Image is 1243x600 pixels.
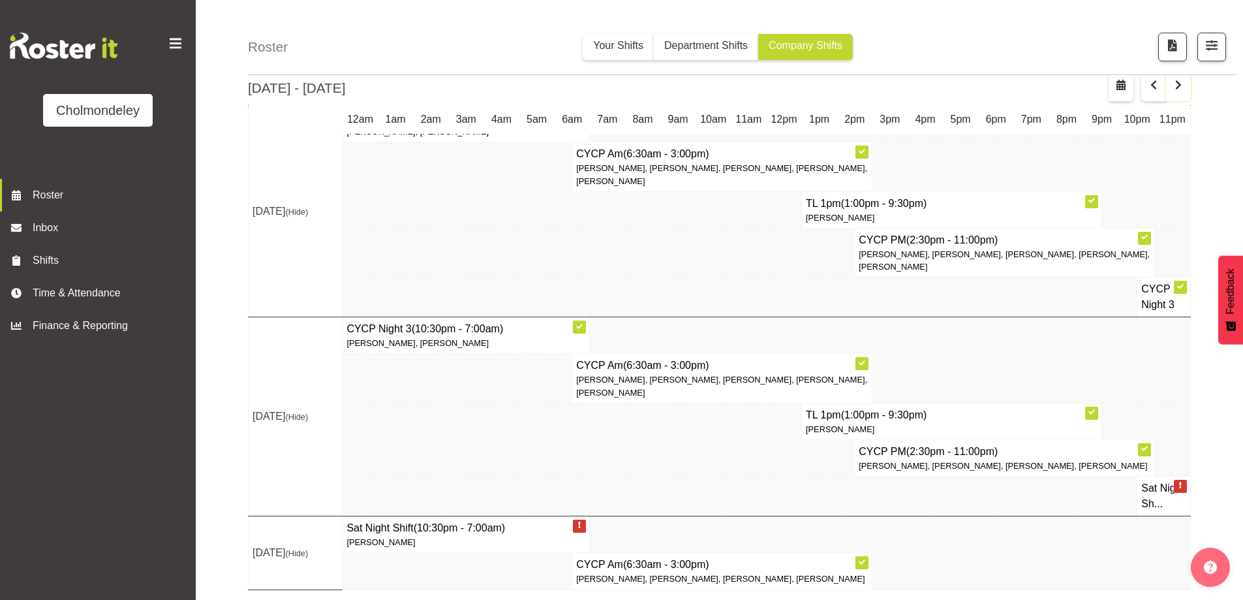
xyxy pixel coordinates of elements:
th: 3am [448,104,483,134]
th: 8am [625,104,660,134]
h4: CYCP PM [859,232,1150,248]
span: Company Shifts [769,40,842,51]
th: 11pm [1155,104,1191,134]
span: Department Shifts [664,40,748,51]
span: (6:30am - 3:00pm) [623,559,709,570]
span: (Hide) [285,207,308,217]
h4: Sat Night Sh... [1141,481,1186,512]
span: (6:30am - 3:00pm) [623,360,709,371]
td: [DATE] [249,106,343,317]
img: help-xxl-2.png [1204,561,1217,574]
h4: CYCP PM [859,444,1150,460]
th: 5am [519,104,555,134]
th: 6pm [978,104,1013,134]
th: 8pm [1049,104,1084,134]
th: 4am [483,104,519,134]
button: Your Shifts [583,34,654,60]
h4: CYCP Night 3 [346,321,585,337]
span: (10:30pm - 7:00am) [412,323,504,334]
th: 12pm [766,104,801,134]
span: (2:30pm - 11:00pm) [906,234,998,245]
span: [PERSON_NAME] [806,424,874,434]
span: Feedback [1223,268,1238,314]
th: 9am [660,104,696,134]
span: Roster [33,187,189,203]
button: Download a PDF of the roster according to the set date range. [1158,33,1187,61]
span: [PERSON_NAME], [PERSON_NAME], [PERSON_NAME], [PERSON_NAME], [PERSON_NAME] [859,249,1150,272]
h4: Roster [248,37,288,57]
img: Rosterit website logo [10,33,117,59]
button: Feedback - Show survey [1218,255,1243,344]
span: Your Shifts [593,40,643,51]
span: [PERSON_NAME], [PERSON_NAME] [346,338,489,348]
th: 2am [413,104,448,134]
span: [PERSON_NAME], [PERSON_NAME], [PERSON_NAME], [PERSON_NAME] [576,574,865,584]
th: 10am [696,104,731,134]
h4: CYCP Am [576,358,868,373]
th: 9pm [1084,104,1120,134]
th: 1pm [802,104,837,134]
th: 6am [555,104,590,134]
th: 10pm [1120,104,1155,134]
button: Company Shifts [758,34,853,60]
h2: [DATE] - [DATE] [248,78,345,98]
div: Cholmondeley [56,101,140,120]
span: Time & Attendance [33,285,170,301]
span: [PERSON_NAME], [PERSON_NAME], [PERSON_NAME], [PERSON_NAME] [859,461,1147,471]
span: [PERSON_NAME], [PERSON_NAME], [PERSON_NAME], [PERSON_NAME], [PERSON_NAME] [576,375,867,397]
span: Shifts [33,253,170,268]
span: [PERSON_NAME], [PERSON_NAME], [PERSON_NAME], [PERSON_NAME], [PERSON_NAME] [576,163,867,185]
th: 7pm [1013,104,1049,134]
h4: CYCP Am [576,557,868,573]
span: [PERSON_NAME] [346,537,415,547]
span: [PERSON_NAME] [806,213,874,223]
span: (6:30am - 3:00pm) [623,148,709,159]
th: 5pm [943,104,978,134]
th: 2pm [837,104,872,134]
span: (10:30pm - 7:00am) [414,522,506,533]
button: Filter Shifts [1197,33,1226,61]
th: 12am [343,104,378,134]
th: 4pm [908,104,943,134]
button: Department Shifts [654,34,758,60]
span: (Hide) [285,412,308,422]
td: [DATE] [249,317,343,516]
span: Inbox [33,220,189,236]
span: (2:30pm - 11:00pm) [906,446,998,457]
span: (Hide) [285,548,308,558]
th: 11am [731,104,766,134]
span: (1:00pm - 9:30pm) [841,409,927,420]
td: [DATE] [249,516,343,590]
h4: TL 1pm [806,407,1097,423]
span: (1:00pm - 9:30pm) [841,198,927,209]
th: 7am [590,104,625,134]
button: Select a specific date within the roster. [1109,75,1133,101]
h4: Sat Night Shift [346,520,585,536]
th: 3pm [872,104,908,134]
th: 1am [378,104,413,134]
h4: CYCP Am [576,146,868,162]
span: Finance & Reporting [33,318,170,334]
h4: TL 1pm [806,196,1097,212]
h4: CYCP Night 3 [1141,281,1186,313]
